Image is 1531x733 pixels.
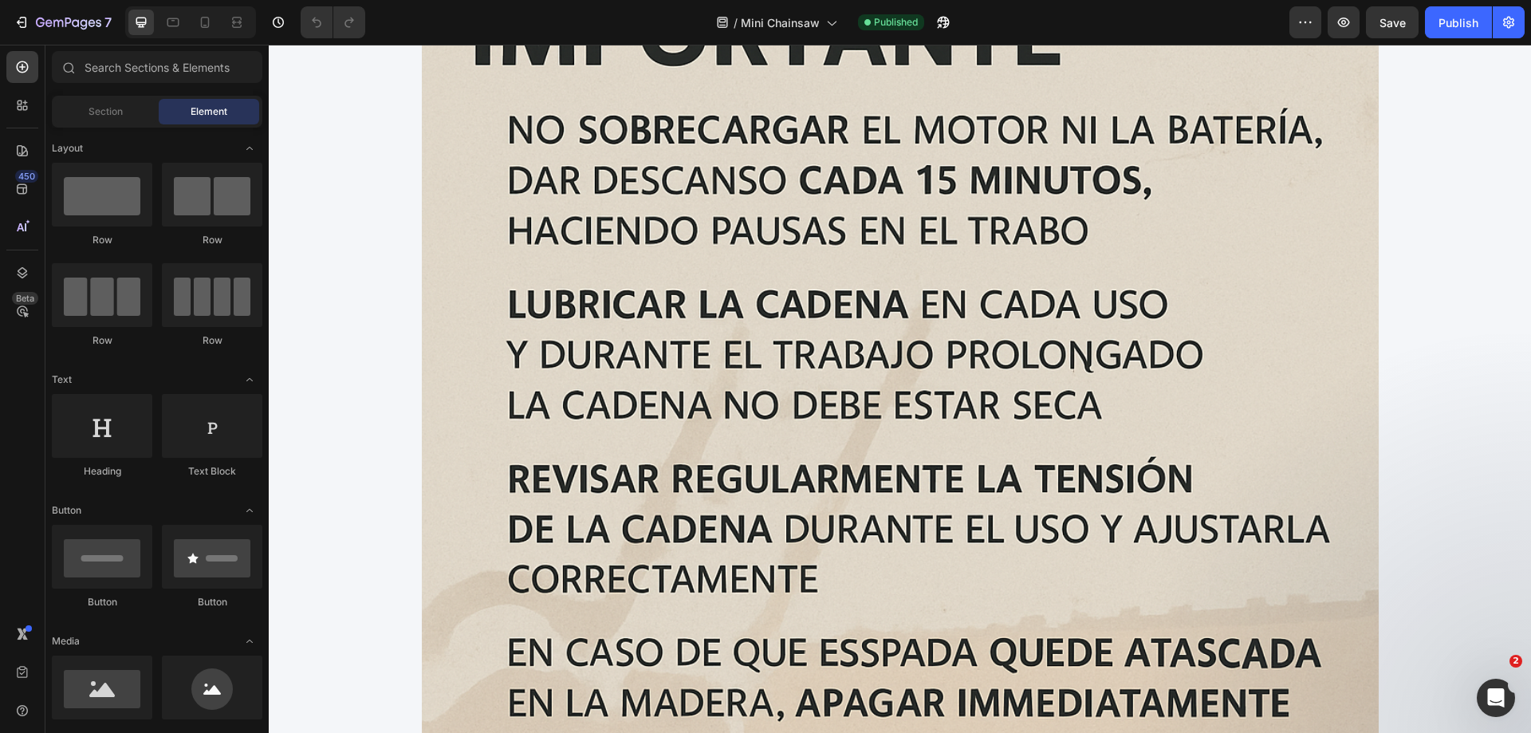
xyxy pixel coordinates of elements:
[52,634,80,648] span: Media
[52,141,83,156] span: Layout
[237,136,262,161] span: Toggle open
[741,14,820,31] span: Mini Chainsaw
[89,104,123,119] span: Section
[269,45,1531,733] iframe: Design area
[52,233,152,247] div: Row
[191,104,227,119] span: Element
[52,464,152,479] div: Heading
[237,498,262,523] span: Toggle open
[104,13,112,32] p: 7
[12,292,38,305] div: Beta
[1425,6,1492,38] button: Publish
[1366,6,1419,38] button: Save
[162,233,262,247] div: Row
[1379,16,1406,30] span: Save
[1509,655,1522,668] span: 2
[162,595,262,609] div: Button
[1439,14,1478,31] div: Publish
[6,6,119,38] button: 7
[162,464,262,479] div: Text Block
[15,170,38,183] div: 450
[237,629,262,654] span: Toggle open
[52,595,152,609] div: Button
[874,15,918,30] span: Published
[52,51,262,83] input: Search Sections & Elements
[237,367,262,392] span: Toggle open
[52,372,72,387] span: Text
[1477,679,1515,717] iframe: Intercom live chat
[162,333,262,348] div: Row
[52,503,81,518] span: Button
[734,14,738,31] span: /
[301,6,365,38] div: Undo/Redo
[52,333,152,348] div: Row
